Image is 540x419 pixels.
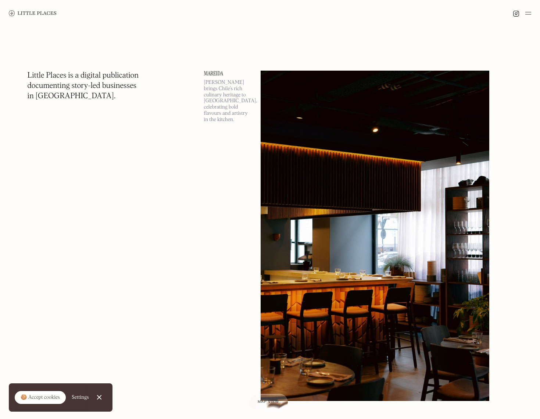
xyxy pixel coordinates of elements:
p: [PERSON_NAME] brings Chile’s rich culinary heritage to [GEOGRAPHIC_DATA], celebrating bold flavou... [204,79,252,123]
a: Mareida [204,71,252,77]
a: Settings [72,389,89,406]
div: 🍪 Accept cookies [21,394,60,401]
a: Close Cookie Popup [92,390,107,405]
a: 🍪 Accept cookies [15,391,66,404]
h1: Little Places is a digital publication documenting story-led businesses in [GEOGRAPHIC_DATA]. [28,71,139,102]
span: Map view [258,400,279,404]
div: Settings [72,395,89,400]
img: Mareida [261,71,489,401]
a: Map view [249,394,288,410]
